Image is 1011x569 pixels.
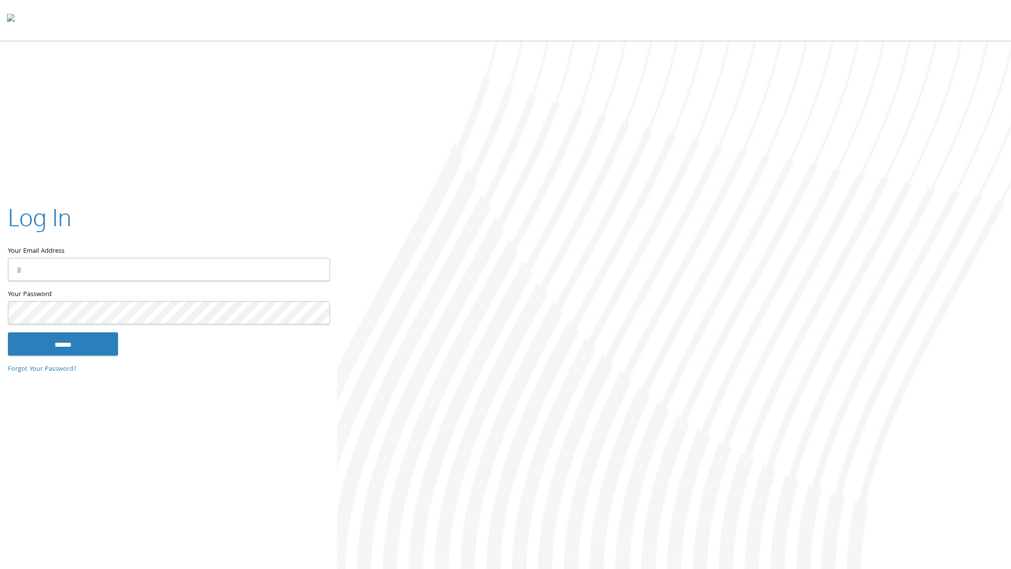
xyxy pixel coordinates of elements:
label: Your Password [8,289,329,301]
keeper-lock: Open Keeper Popup [310,307,322,319]
keeper-lock: Open Keeper Popup [310,264,322,275]
a: Forgot Your Password? [8,364,77,375]
h2: Log In [8,201,71,234]
img: todyl-logo-dark.svg [7,10,15,30]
